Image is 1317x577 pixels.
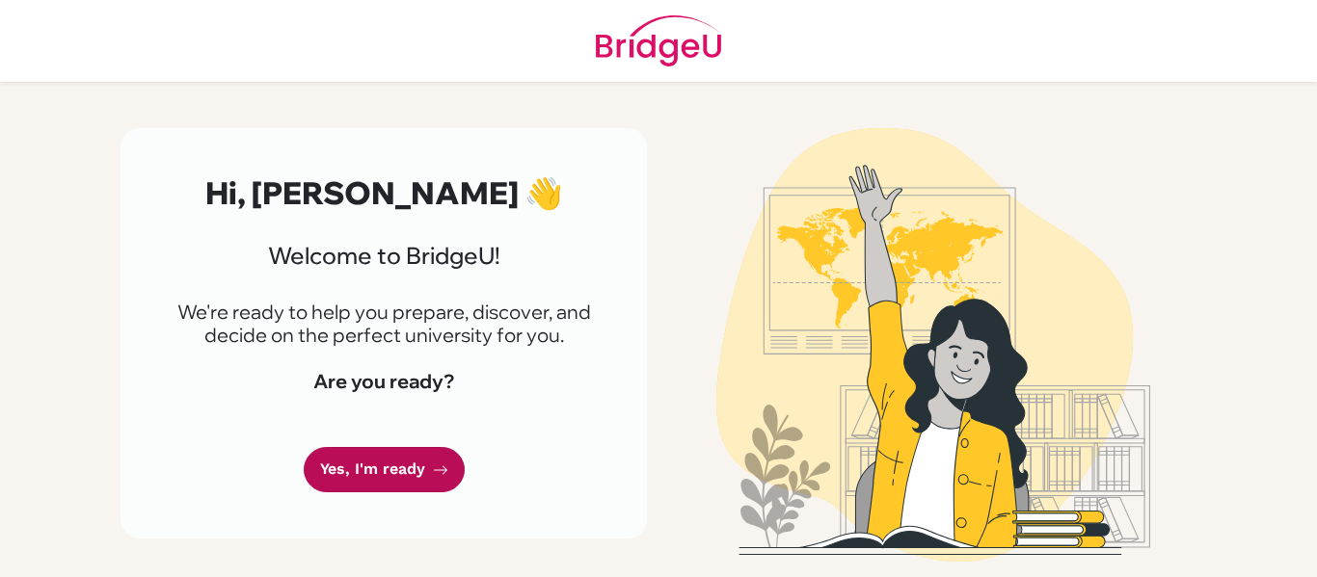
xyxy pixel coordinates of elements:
a: Yes, I'm ready [304,447,465,492]
h2: Hi, [PERSON_NAME] 👋 [167,174,601,211]
p: We're ready to help you prepare, discover, and decide on the perfect university for you. [167,301,601,347]
h4: Are you ready? [167,370,601,393]
h3: Welcome to BridgeU! [167,242,601,270]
